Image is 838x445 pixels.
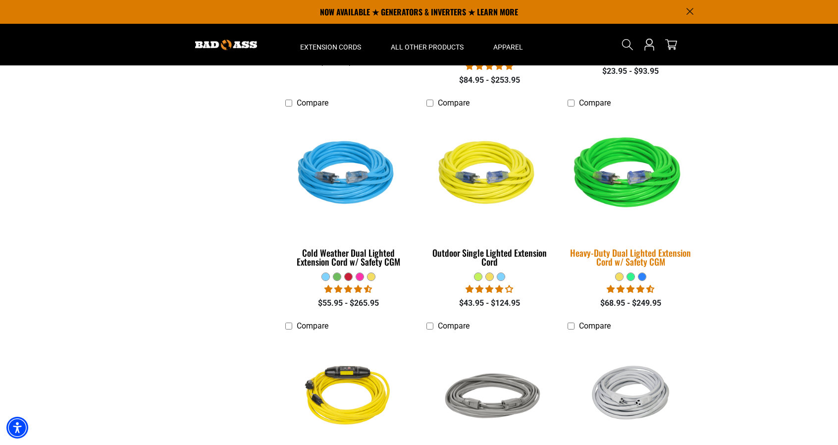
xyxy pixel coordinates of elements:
span: Compare [579,321,611,331]
div: $23.95 - $93.95 [568,65,694,77]
img: green [561,111,700,238]
span: Compare [579,98,611,108]
span: 4.62 stars [324,284,372,294]
a: Open this option [641,24,657,65]
span: Compare [438,98,470,108]
a: green Heavy-Duty Dual Lighted Extension Cord w/ Safety CGM [568,112,694,272]
span: 4.64 stars [607,284,654,294]
summary: Extension Cords [285,24,376,65]
span: All Other Products [391,43,464,52]
img: Bad Ass Extension Cords [195,40,257,50]
span: Apparel [493,43,523,52]
span: Compare [438,321,470,331]
span: 4.84 stars [466,61,513,71]
div: Heavy-Duty Dual Lighted Extension Cord w/ Safety CGM [568,248,694,266]
a: cart [663,39,679,51]
img: white [568,356,693,439]
div: $43.95 - $124.95 [426,297,553,309]
summary: All Other Products [376,24,478,65]
div: $55.95 - $265.95 [285,297,412,309]
div: Cold Weather Dual Lighted Extension Cord w/ Safety CGM [285,248,412,266]
div: Outdoor Single Lighted Extension Cord [426,248,553,266]
div: Accessibility Menu [6,417,28,439]
span: 4.00 stars [466,284,513,294]
span: Compare [297,98,328,108]
a: yellow Outdoor Single Lighted Extension Cord [426,112,553,272]
div: $68.95 - $249.95 [568,297,694,309]
span: Compare [297,321,328,331]
img: Light Blue [286,117,411,231]
img: yellow [427,117,552,231]
summary: Apparel [478,24,538,65]
a: Light Blue Cold Weather Dual Lighted Extension Cord w/ Safety CGM [285,112,412,272]
div: $84.95 - $253.95 [426,74,553,86]
span: Extension Cords [300,43,361,52]
summary: Search [620,37,635,53]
